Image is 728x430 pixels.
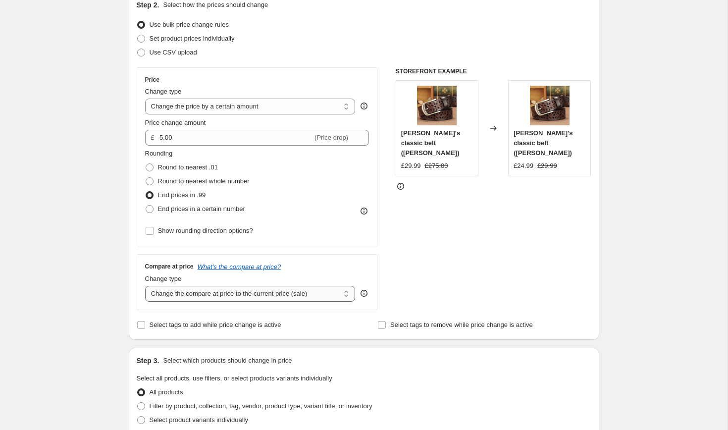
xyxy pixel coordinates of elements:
div: help [359,288,369,298]
span: Price change amount [145,119,206,126]
span: [PERSON_NAME]'s classic belt ([PERSON_NAME]) [514,129,572,157]
h3: Compare at price [145,263,194,270]
span: Select tags to remove while price change is active [390,321,533,328]
span: (Price drop) [314,134,348,141]
strike: £275.00 [425,161,448,171]
span: [PERSON_NAME]'s classic belt ([PERSON_NAME]) [401,129,460,157]
span: All products [150,388,183,396]
span: Use bulk price change rules [150,21,229,28]
span: Change type [145,275,182,282]
span: Filter by product, collection, tag, vendor, product type, variant title, or inventory [150,402,372,410]
span: Change type [145,88,182,95]
div: £29.99 [401,161,421,171]
span: Select all products, use filters, or select products variants individually [137,375,332,382]
span: Use CSV upload [150,49,197,56]
span: Show rounding direction options? [158,227,253,234]
span: Select tags to add while price change is active [150,321,281,328]
span: £ [151,134,155,141]
span: Round to nearest whole number [158,177,250,185]
strike: £29.99 [537,161,557,171]
span: Set product prices individually [150,35,235,42]
img: bb86216d-35f4-433d-b7d7-667108bc246f_80x.webp [530,86,570,125]
span: Rounding [145,150,173,157]
input: -10.00 [157,130,312,146]
button: What's the compare at price? [198,263,281,270]
span: End prices in a certain number [158,205,245,213]
h6: STOREFRONT EXAMPLE [396,67,591,75]
img: bb86216d-35f4-433d-b7d7-667108bc246f_80x.webp [417,86,457,125]
p: Select which products should change in price [163,356,292,366]
span: End prices in .99 [158,191,206,199]
div: £24.99 [514,161,533,171]
span: Select product variants individually [150,416,248,424]
span: Round to nearest .01 [158,163,218,171]
h3: Price [145,76,159,84]
div: help [359,101,369,111]
h2: Step 3. [137,356,159,366]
